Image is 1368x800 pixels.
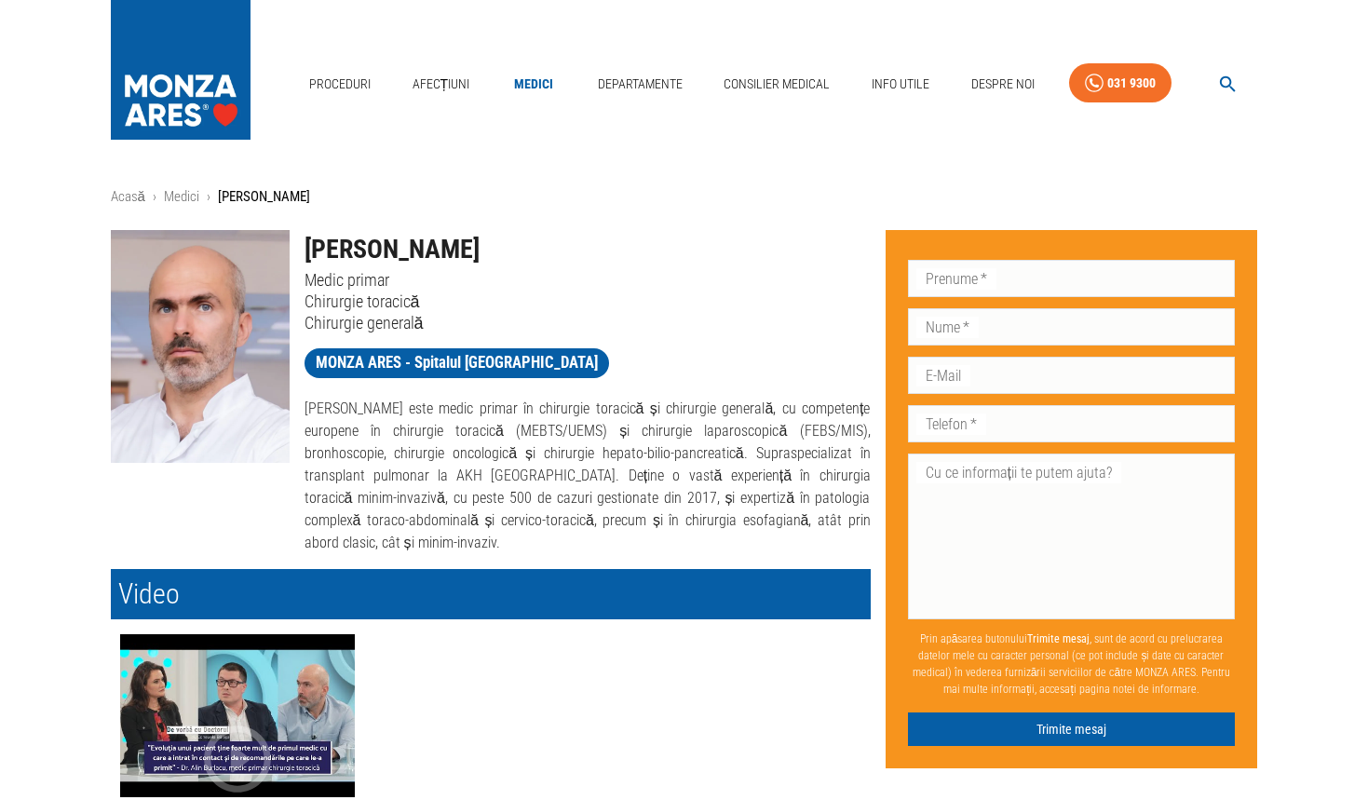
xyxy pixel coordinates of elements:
[305,398,871,554] p: [PERSON_NAME] este medic primar în chirurgie toracică și chirurgie generală, cu competențe europe...
[305,269,871,291] p: Medic primar
[111,188,145,205] a: Acasă
[302,65,378,103] a: Proceduri
[908,712,1236,747] button: Trimite mesaj
[111,569,871,619] h2: Video
[1027,632,1090,645] b: Trimite mesaj
[218,186,310,208] p: [PERSON_NAME]
[504,65,563,103] a: Medici
[111,230,290,463] img: Dr. Bogdan Tănase
[1069,63,1172,103] a: 031 9300
[908,623,1236,705] p: Prin apăsarea butonului , sunt de acord cu prelucrarea datelor mele cu caracter personal (ce pot ...
[207,186,210,208] li: ›
[305,348,609,378] a: MONZA ARES - Spitalul [GEOGRAPHIC_DATA]
[716,65,837,103] a: Consilier Medical
[305,230,871,269] h1: [PERSON_NAME]
[864,65,937,103] a: Info Utile
[405,65,478,103] a: Afecțiuni
[964,65,1042,103] a: Despre Noi
[305,312,871,333] p: Chirurgie generală
[305,351,609,374] span: MONZA ARES - Spitalul [GEOGRAPHIC_DATA]
[1107,72,1156,95] div: 031 9300
[164,188,199,205] a: Medici
[120,634,355,797] div: CANCERUL PULMONAR, PRIMA CAUZĂ DE MORTALITATE ÎN ROMÂNIA - Dr Alin Burlacu & Dr Bogdan Tănase
[305,291,871,312] p: Chirurgie toracică
[111,186,1258,208] nav: breadcrumb
[590,65,690,103] a: Departamente
[153,186,156,208] li: ›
